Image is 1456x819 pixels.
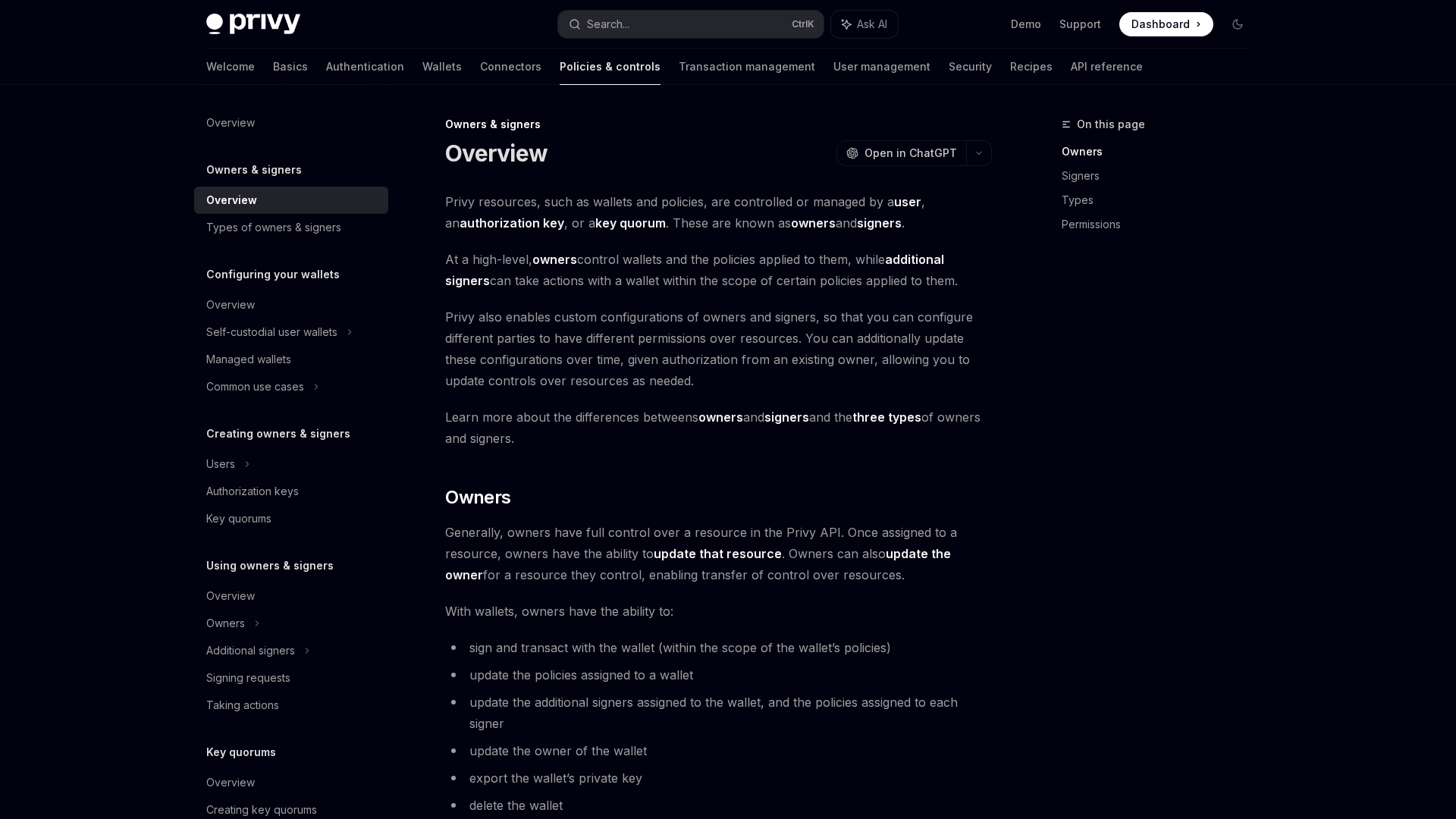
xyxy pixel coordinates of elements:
[469,695,958,731] span: update the additional signers assigned to the wallet, and the policies assigned to each signer
[764,409,809,425] a: signers
[698,409,743,425] a: owners
[206,587,255,605] div: Overview
[445,406,992,449] span: Learn more about the differences betweens and and the of owners and signers.
[1010,49,1053,85] a: Recipes
[654,546,782,561] strong: update that resource
[445,140,548,167] h1: Overview
[206,350,291,369] div: Managed wallets
[326,49,404,85] a: Authentication
[595,215,666,231] a: key quorum
[587,15,629,33] div: Search...
[460,215,564,231] a: authorization key
[791,215,836,231] strong: owners
[194,769,388,796] a: Overview
[206,378,304,396] div: Common use cases
[445,191,992,234] span: Privy resources, such as wallets and policies, are controlled or managed by a , an , or a . These...
[469,743,647,758] span: update the owner of the wallet
[206,296,255,314] div: Overview
[194,187,388,214] a: Overview
[445,485,510,510] span: Owners
[1071,49,1143,85] a: API reference
[206,696,279,714] div: Taking actions
[469,798,563,813] span: delete the wallet
[206,773,255,792] div: Overview
[206,265,340,284] h5: Configuring your wallets
[857,215,902,231] strong: signers
[469,770,642,786] span: export the wallet’s private key
[206,14,300,35] img: dark logo
[422,49,462,85] a: Wallets
[595,215,666,231] strong: key quorum
[194,692,388,719] a: Taking actions
[194,664,388,692] a: Signing requests
[764,409,809,425] strong: signers
[206,669,290,687] div: Signing requests
[206,323,337,341] div: Self-custodial user wallets
[1225,12,1250,36] button: Toggle dark mode
[1119,12,1213,36] a: Dashboard
[194,505,388,532] a: Key quorums
[445,306,992,391] span: Privy also enables custom configurations of owners and signers, so that you can configure differe...
[1011,17,1041,32] a: Demo
[273,49,308,85] a: Basics
[206,642,295,660] div: Additional signers
[194,291,388,318] a: Overview
[894,194,921,210] a: user
[194,109,388,136] a: Overview
[194,582,388,610] a: Overview
[836,140,966,166] button: Open in ChatGPT
[445,522,992,585] span: Generally, owners have full control over a resource in the Privy API. Once assigned to a resource...
[194,346,388,373] a: Managed wallets
[792,18,814,30] span: Ctrl K
[857,17,887,32] span: Ask AI
[833,49,930,85] a: User management
[469,667,693,682] span: update the policies assigned to a wallet
[1062,164,1262,188] a: Signers
[206,510,271,528] div: Key quorums
[206,161,302,179] h5: Owners & signers
[445,601,992,622] span: With wallets, owners have the ability to:
[949,49,992,85] a: Security
[831,11,898,38] button: Ask AI
[1077,115,1145,133] span: On this page
[558,11,824,38] button: Search...CtrlK
[206,455,235,473] div: Users
[206,801,317,819] div: Creating key quorums
[445,249,992,291] span: At a high-level, control wallets and the policies applied to them, while can take actions with a ...
[894,194,921,209] strong: user
[206,49,255,85] a: Welcome
[1131,17,1190,32] span: Dashboard
[206,425,350,443] h5: Creating owners & signers
[679,49,815,85] a: Transaction management
[206,218,341,237] div: Types of owners & signers
[1062,188,1262,212] a: Types
[1062,212,1262,237] a: Permissions
[194,478,388,505] a: Authorization keys
[206,614,245,632] div: Owners
[560,49,661,85] a: Policies & controls
[698,409,743,425] strong: owners
[852,409,921,425] a: three types
[1062,140,1262,164] a: Owners
[194,214,388,241] a: Types of owners & signers
[206,482,299,500] div: Authorization keys
[469,640,891,655] span: sign and transact with the wallet (within the scope of the wallet’s policies)
[532,252,577,267] strong: owners
[206,743,276,761] h5: Key quorums
[206,191,257,209] div: Overview
[480,49,541,85] a: Connectors
[460,215,564,231] strong: authorization key
[864,146,957,161] span: Open in ChatGPT
[206,114,255,132] div: Overview
[206,557,334,575] h5: Using owners & signers
[852,409,921,425] strong: three types
[1059,17,1101,32] a: Support
[445,117,992,132] div: Owners & signers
